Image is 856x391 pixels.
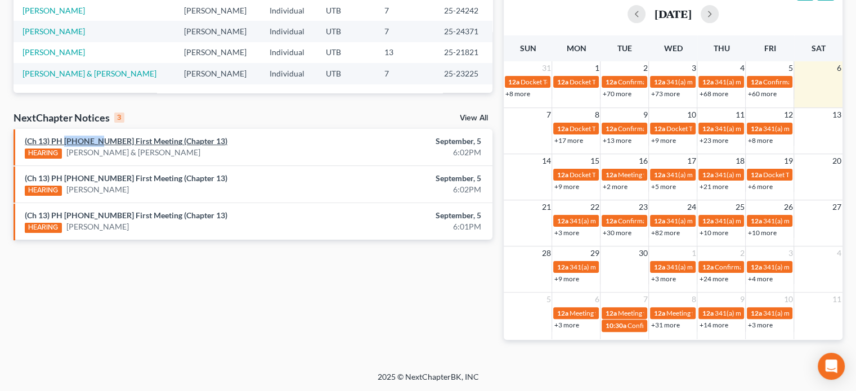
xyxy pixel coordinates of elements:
span: 1 [690,246,697,260]
td: [PERSON_NAME] [175,63,261,84]
td: Individual [261,21,317,42]
span: 6 [836,61,842,75]
span: 12a [605,124,616,133]
span: 16 [637,154,648,168]
span: 12a [702,217,713,225]
span: 7 [545,108,552,122]
td: 13 [375,42,435,63]
td: Individual [261,63,317,84]
span: 12a [653,263,665,271]
a: +9 more [651,136,675,145]
span: 12a [557,78,568,86]
td: UTB [317,42,375,63]
span: 17 [685,154,697,168]
span: 12a [750,263,761,271]
span: 12a [557,124,568,133]
span: 10 [782,293,794,306]
a: +14 more [699,321,728,329]
span: 10 [685,108,697,122]
span: 12a [702,170,713,179]
a: +73 more [651,89,679,98]
a: +6 more [747,182,772,191]
span: 31 [540,61,552,75]
a: +13 more [602,136,631,145]
h2: [DATE] [655,8,692,20]
span: Sun [519,43,536,53]
span: 1 [593,61,600,75]
span: 21 [540,200,552,214]
span: Mon [566,43,586,53]
span: 22 [589,200,600,214]
span: 12a [653,217,665,225]
span: 341(a) meeting for [PERSON_NAME] [714,124,823,133]
div: NextChapter Notices [14,111,124,124]
span: 8 [593,108,600,122]
span: 24 [685,200,697,214]
td: UTB [317,21,375,42]
span: 12a [605,78,616,86]
span: 12a [557,170,568,179]
a: (Ch 13) PH [PHONE_NUMBER] First Meeting (Chapter 13) [25,210,227,220]
span: 12a [557,263,568,271]
span: 341(a) meeting for [PERSON_NAME] [569,217,678,225]
span: Meeting for [PERSON_NAME] [617,309,706,317]
span: 19 [782,154,794,168]
span: Docket Text: for [PERSON_NAME] [569,170,670,179]
span: 14 [540,154,552,168]
span: Tue [617,43,632,53]
span: Docket Text: for [PERSON_NAME] [569,124,670,133]
a: +9 more [554,275,579,283]
span: Meeting for [PERSON_NAME] [666,309,754,317]
span: Sat [811,43,825,53]
span: 2 [642,61,648,75]
span: Confirmation hearing for [PERSON_NAME] [617,78,745,86]
span: 12a [653,309,665,317]
span: 20 [831,154,842,168]
a: +3 more [651,275,675,283]
a: [PERSON_NAME] & [PERSON_NAME] [66,147,200,158]
span: 3 [690,61,697,75]
a: +3 more [554,321,579,329]
a: (Ch 13) PH [PHONE_NUMBER] First Meeting (Chapter 13) [25,136,227,146]
span: 27 [831,200,842,214]
a: +68 more [699,89,728,98]
div: September, 5 [337,136,481,147]
span: 4 [738,61,745,75]
a: +30 more [602,228,631,237]
td: Individual [261,42,317,63]
span: 12a [557,309,568,317]
a: (Ch 13) PH [PHONE_NUMBER] First Meeting (Chapter 13) [25,173,227,183]
a: +8 more [747,136,772,145]
span: Fri [764,43,776,53]
span: Meeting for [PERSON_NAME] [569,309,657,317]
a: +23 more [699,136,728,145]
a: +4 more [747,275,772,283]
span: Docket Text: for [PERSON_NAME] & [PERSON_NAME] [666,124,826,133]
a: [PERSON_NAME] [66,184,129,195]
span: 26 [782,200,794,214]
span: 28 [540,246,552,260]
a: +9 more [554,182,579,191]
div: HEARING [25,223,62,233]
span: 8 [690,293,697,306]
span: 12a [653,170,665,179]
a: +60 more [747,89,776,98]
span: 5 [787,61,794,75]
span: 12a [750,217,761,225]
td: 25-21821 [435,42,492,63]
span: 4 [836,246,842,260]
span: 12a [750,170,761,179]
span: 6 [593,293,600,306]
a: [PERSON_NAME] [66,221,129,232]
span: 12a [605,217,616,225]
span: 18 [734,154,745,168]
span: 341(a) meeting for [PERSON_NAME] [666,78,774,86]
span: 5 [545,293,552,306]
span: 3 [787,246,794,260]
td: UTB [317,63,375,84]
span: Confirmation hearing for [PERSON_NAME] [617,217,745,225]
div: September, 5 [337,173,481,184]
span: 12a [750,124,761,133]
td: 25-23225 [435,63,492,84]
a: +21 more [699,182,728,191]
